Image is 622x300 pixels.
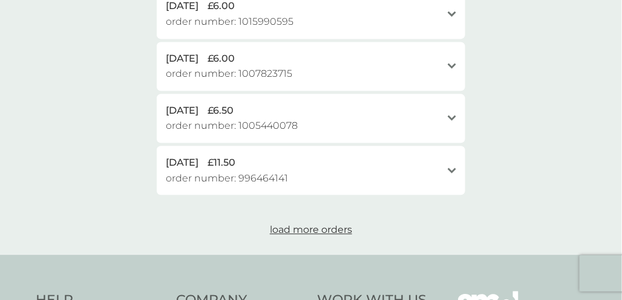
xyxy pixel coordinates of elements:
span: order number: 1007823715 [166,66,292,82]
span: £6.50 [208,103,234,119]
span: £11.50 [208,155,235,171]
span: load more orders [270,224,352,235]
span: order number: 1015990595 [166,14,293,30]
span: order number: 996464141 [166,171,288,186]
span: order number: 1005440078 [166,118,298,134]
span: [DATE] [166,51,198,67]
span: £6.00 [208,51,235,67]
span: [DATE] [166,155,198,171]
button: load more orders [220,222,402,238]
span: [DATE] [166,103,198,119]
